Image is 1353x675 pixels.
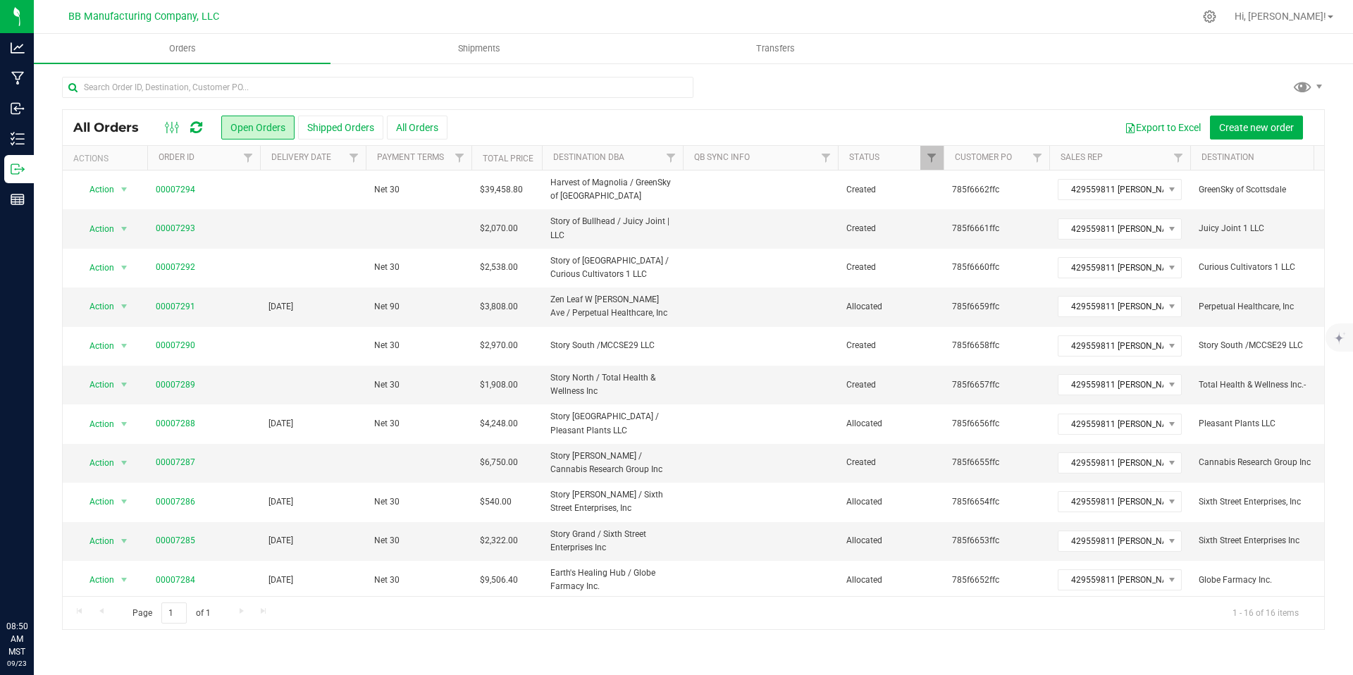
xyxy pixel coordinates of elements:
[156,456,195,469] a: 00007287
[1201,10,1218,23] div: Manage settings
[237,146,260,170] a: Filter
[1058,180,1163,199] span: 429559811 [PERSON_NAME]
[156,534,195,547] a: 00007285
[550,450,674,476] span: Story [PERSON_NAME] / Cannabis Research Group Inc
[11,41,25,55] inline-svg: Analytics
[268,300,293,314] span: [DATE]
[952,417,1041,431] span: 785f6656ffc
[116,180,133,199] span: select
[156,378,195,392] a: 00007289
[1201,152,1254,162] a: Destination
[480,261,518,274] span: $2,538.00
[550,528,674,555] span: Story Grand / Sixth Street Enterprises Inc
[439,42,519,55] span: Shipments
[268,495,293,509] span: [DATE]
[1058,492,1163,512] span: 429559811 [PERSON_NAME]
[846,574,935,587] span: Allocated
[77,453,115,473] span: Action
[550,566,674,593] span: Earth's Healing Hub / Globe Farmacy Inc.
[1058,258,1163,278] span: 429559811 [PERSON_NAME]
[846,222,935,235] span: Created
[374,183,463,197] span: Net 30
[77,336,115,356] span: Action
[116,414,133,434] span: select
[77,570,115,590] span: Action
[1219,122,1294,133] span: Create new order
[77,297,115,316] span: Action
[1199,261,1323,274] span: Curious Cultivators 1 LLC
[159,152,194,162] a: Order ID
[374,378,463,392] span: Net 30
[374,261,463,274] span: Net 30
[1199,417,1323,431] span: Pleasant Plants LLC
[156,300,195,314] a: 00007291
[77,180,115,199] span: Action
[11,71,25,85] inline-svg: Manufacturing
[77,258,115,278] span: Action
[116,492,133,512] span: select
[1058,414,1163,434] span: 429559811 [PERSON_NAME]
[77,219,115,239] span: Action
[271,152,331,162] a: Delivery Date
[846,534,935,547] span: Allocated
[11,132,25,146] inline-svg: Inventory
[1199,183,1323,197] span: GreenSky of Scottsdale
[846,261,935,274] span: Created
[694,152,750,162] a: QB Sync Info
[11,162,25,176] inline-svg: Outbound
[1199,222,1323,235] span: Juicy Joint 1 LLC
[116,375,133,395] span: select
[955,152,1012,162] a: Customer PO
[156,495,195,509] a: 00007286
[920,146,944,170] a: Filter
[952,495,1041,509] span: 785f6654ffc
[550,488,674,515] span: Story [PERSON_NAME] / Sixth Street Enterprises, Inc
[116,258,133,278] span: select
[68,11,219,23] span: BB Manufacturing Company, LLC
[815,146,838,170] a: Filter
[1026,146,1049,170] a: Filter
[627,34,924,63] a: Transfers
[330,34,627,63] a: Shipments
[6,658,27,669] p: 09/23
[480,222,518,235] span: $2,070.00
[480,534,518,547] span: $2,322.00
[550,371,674,398] span: Story North / Total Health & Wellness Inc
[846,339,935,352] span: Created
[77,375,115,395] span: Action
[849,152,879,162] a: Status
[553,152,624,162] a: Destination DBA
[1199,339,1323,352] span: Story South /MCCSE29 LLC
[116,570,133,590] span: select
[952,456,1041,469] span: 785f6655ffc
[73,120,153,135] span: All Orders
[156,339,195,352] a: 00007290
[268,534,293,547] span: [DATE]
[77,531,115,551] span: Action
[374,300,463,314] span: Net 90
[480,183,523,197] span: $39,458.80
[550,293,674,320] span: Zen Leaf W [PERSON_NAME] Ave / Perpetual Healthcare, Inc
[42,560,58,577] iframe: Resource center unread badge
[11,192,25,206] inline-svg: Reports
[156,222,195,235] a: 00007293
[448,146,471,170] a: Filter
[62,77,693,98] input: Search Order ID, Destination, Customer PO...
[1061,152,1103,162] a: Sales Rep
[846,300,935,314] span: Allocated
[150,42,215,55] span: Orders
[1058,297,1163,316] span: 429559811 [PERSON_NAME]
[116,531,133,551] span: select
[660,146,683,170] a: Filter
[846,183,935,197] span: Created
[377,152,444,162] a: Payment Terms
[6,620,27,658] p: 08:50 AM MST
[480,417,518,431] span: $4,248.00
[846,495,935,509] span: Allocated
[374,417,463,431] span: Net 30
[121,602,222,624] span: Page of 1
[846,456,935,469] span: Created
[156,417,195,431] a: 00007288
[952,378,1041,392] span: 785f6657ffc
[952,574,1041,587] span: 785f6652ffc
